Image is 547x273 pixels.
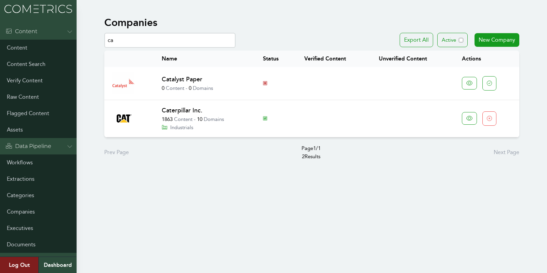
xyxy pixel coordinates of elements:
a: Industrials [162,124,193,131]
th: Status [255,51,296,67]
button: Export All [400,33,433,47]
h1: Companies [104,16,157,29]
a: Catalyst Paper [162,76,202,83]
p: Content Domains [162,84,246,92]
div: Content [5,27,37,36]
th: Actions [454,51,519,67]
img: Company Logo [112,108,134,129]
img: Company Logo [112,72,134,94]
span: - [194,116,196,122]
input: Search by name [104,33,236,48]
div: Data Pipeline [5,142,51,150]
p: Content Domains [162,115,246,123]
a: Dashboard [38,257,77,273]
span: 0 [162,85,164,91]
span: - [186,85,187,91]
a: Caterpillar Inc. [162,107,202,114]
p: 2 Results [302,144,321,161]
a: New Company [475,33,519,47]
span: 0 [189,85,191,91]
p: Active [442,36,456,44]
span: Page 1 / 1 [302,144,321,152]
div: Next Page [494,148,519,156]
span: 10 [197,116,202,122]
th: Verified Content [296,51,371,67]
th: Unverified Content [371,51,454,67]
th: Name [154,51,255,67]
span: 1863 [162,116,173,122]
div: Prev Page [104,148,129,156]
